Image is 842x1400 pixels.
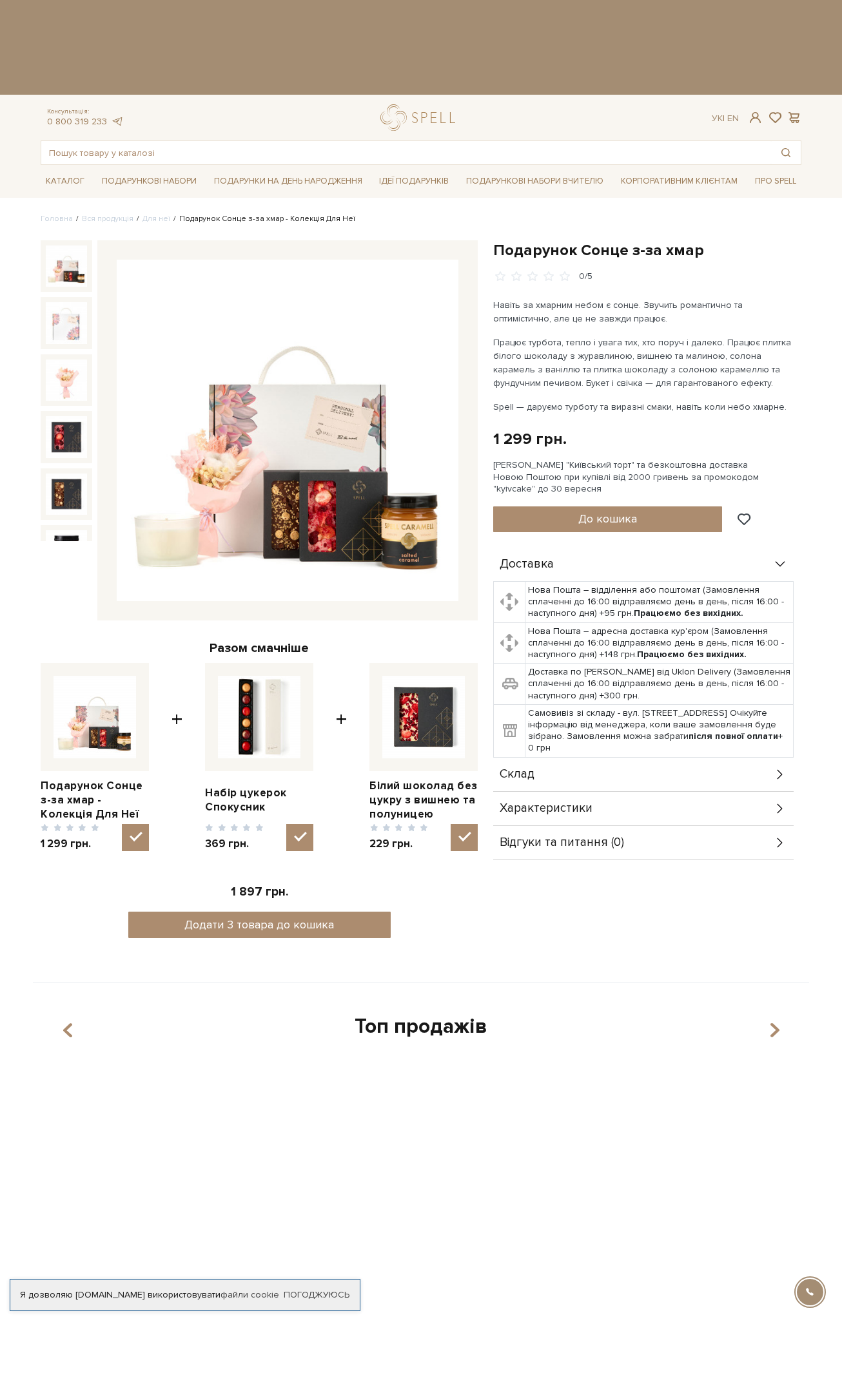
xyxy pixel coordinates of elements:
span: Склад [500,769,534,780]
a: файли cookie [220,1289,279,1300]
span: Відгуки та питання (0) [500,837,624,849]
img: Подарунок Сонце з-за хмар [46,302,87,343]
a: Для неї [142,214,170,224]
a: Вся продукція [82,214,133,224]
b: після повної оплати [689,731,778,742]
td: Доставка по [PERSON_NAME] від Uklon Delivery (Замовлення сплаченні до 16:00 відправляємо день в д... [525,664,794,705]
button: Додати 3 товара до кошика [128,912,391,938]
span: + [336,663,347,852]
a: Каталог [41,171,90,191]
span: + [171,663,182,852]
span: Доставка [500,559,554,570]
img: Подарунок Сонце з-за хмар - Колекція Для Неї [54,676,136,758]
td: Нова Пошта – адресна доставка кур'єром (Замовлення сплаченні до 16:00 відправляємо день в день, п... [525,622,794,664]
div: [PERSON_NAME] "Київський торт" та безкоштовна доставка Новою Поштою при купівлі від 2000 гривень ... [493,459,801,495]
span: 229 грн. [369,837,428,851]
span: Консультація: [47,108,123,116]
b: Працюємо без вихідних. [634,608,743,618]
img: Подарунок Сонце з-за хмар [46,360,87,401]
div: Топ продажів [48,1013,794,1040]
p: Spell — даруємо турботу та виразні смаки, навіть коли небо хмарне. [493,400,796,414]
td: Самовивіз зі складу - вул. [STREET_ADDRESS] Очікуйте інформацію від менеджера, коли ваше замовлен... [525,704,794,757]
div: 0/5 [579,271,592,283]
a: Про Spell [750,171,801,191]
img: Білий шоколад без цукру з вишнею та полуницею [382,676,465,758]
b: Працюємо без вихідних. [637,649,747,660]
a: Головна [41,214,73,224]
img: Подарунок Сонце з-за хмар [117,260,458,601]
a: Білий шоколад без цукру з вишнею та полуницею [369,779,478,821]
li: Подарунок Сонце з-за хмар - Колекція Для Неї [170,213,355,225]
a: Погоджуюсь [284,1289,349,1301]
button: Пошук товару у каталозі [771,141,801,164]
img: Набір цукерок Спокусник [218,676,300,758]
a: logo [380,104,461,131]
button: До кошика [493,506,722,532]
a: 0 800 319 233 [47,116,107,127]
a: Подарункові набори [97,171,202,191]
span: 1 897 грн. [231,885,288,899]
a: Корпоративним клієнтам [616,171,743,191]
a: Набір цукерок Спокусник [205,786,313,814]
div: Разом смачніше [41,640,478,657]
a: Ідеї подарунків [374,171,454,191]
a: En [727,113,739,124]
span: 369 грн. [205,837,264,851]
div: 1 299 грн. [493,429,567,449]
img: Подарунок Сонце з-за хмар [46,416,87,457]
a: Подарункові набори Вчителю [461,170,609,192]
a: Подарунок Сонце з-за хмар - Колекція Для Неї [41,779,149,821]
input: Пошук товару у каталозі [41,141,771,164]
a: telegram [110,116,123,127]
span: До кошика [578,512,637,526]
div: Я дозволяю [DOMAIN_NAME] використовувати [10,1289,360,1301]
img: Подарунок Сонце з-за хмар [46,245,87,287]
p: Працює турбота, тепло і увага тих, хто поруч і далеко. Працює плитка білого шоколаду з журавлиною... [493,336,796,390]
a: Подарунки на День народження [209,171,367,191]
div: Ук [712,113,739,124]
td: Нова Пошта – відділення або поштомат (Замовлення сплаченні до 16:00 відправляємо день в день, піс... [525,582,794,623]
span: | [723,113,725,124]
p: Навіть за хмарним небом є сонце. Звучить романтично та оптимістично, але це не завжди працює. [493,298,796,325]
span: Характеристики [500,803,592,814]
img: Подарунок Сонце з-за хмар [46,474,87,515]
h1: Подарунок Сонце з-за хмар [493,240,801,260]
img: Подарунок Сонце з-за хмар [46,530,87,571]
span: 1 299 грн. [41,837,99,851]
